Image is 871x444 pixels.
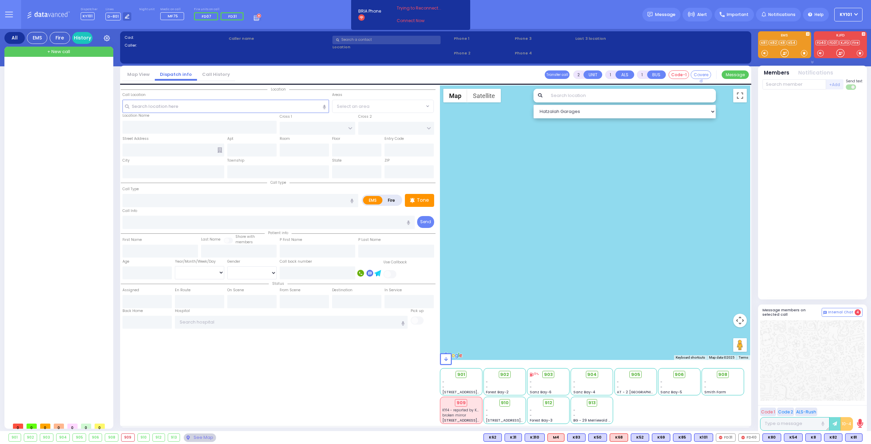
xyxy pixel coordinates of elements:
[545,399,552,406] span: 912
[175,259,224,264] div: Year/Month/Week/Day
[184,433,216,442] div: See map
[567,433,586,442] div: K83
[332,36,441,44] input: Search a contact
[845,433,862,442] div: K81
[768,12,795,18] span: Notifications
[795,408,817,416] button: ALS-Rush
[631,433,649,442] div: BLS
[382,196,401,204] label: Fire
[50,32,70,44] div: Fire
[54,424,64,429] span: 0
[762,433,781,442] div: K80
[846,79,862,84] span: Send text
[95,424,105,429] span: 0
[89,434,102,441] div: 906
[442,379,444,384] span: -
[122,308,143,314] label: Back Home
[515,36,573,42] span: Phone 3
[175,308,190,314] label: Hospital
[733,338,747,352] button: Drag Pegman onto the map to open Street View
[122,208,137,214] label: Call Info
[105,434,118,441] div: 908
[530,413,532,418] span: -
[332,92,342,98] label: Areas
[442,384,444,390] span: -
[691,70,711,79] button: Covered
[384,136,404,142] label: Entry Code
[217,147,222,153] span: Other building occupants
[81,7,98,12] label: Dispatcher
[384,287,402,293] label: In Service
[227,136,233,142] label: Apt
[815,12,824,18] span: Help
[704,379,706,384] span: -
[417,216,434,228] button: Send
[457,371,465,378] span: 901
[194,7,246,12] label: Fire units on call
[575,36,661,42] label: Last 3 location
[332,287,352,293] label: Destination
[138,434,150,441] div: 910
[358,114,372,119] label: Cross 2
[660,379,662,384] span: -
[733,89,747,102] button: Toggle fullscreen view
[229,36,330,42] label: Caller name
[280,136,290,142] label: Room
[27,32,47,44] div: EMS
[27,10,72,19] img: Logo
[544,371,553,378] span: 903
[855,309,861,315] span: 4
[760,408,776,416] button: Code 1
[530,390,552,395] span: Sanz Bay-6
[777,408,794,416] button: Code 2
[442,351,464,360] a: Open this area in Google Maps (opens a new window)
[227,259,240,264] label: Gender
[822,308,862,317] button: Internal Chat 4
[716,433,736,442] div: FD31
[741,436,745,439] img: red-radio-icon.svg
[839,40,850,45] a: KJFD
[125,43,226,48] label: Caller:
[573,390,595,395] span: Sanz Bay-4
[505,433,522,442] div: K31
[454,36,512,42] span: Phone 1
[72,32,93,44] a: History
[546,89,716,102] input: Search location
[567,433,586,442] div: BLS
[486,390,509,395] span: Forest Bay-2
[467,89,501,102] button: Show satellite imagery
[530,408,532,413] span: -
[175,287,191,293] label: En Route
[280,287,300,293] label: From Scene
[530,384,532,390] span: -
[610,433,628,442] div: K68
[587,371,597,378] span: 904
[727,12,749,18] span: Important
[358,237,381,243] label: P Last Name
[588,433,607,442] div: BLS
[824,433,842,442] div: K82
[816,40,827,45] a: FD40
[267,180,290,185] span: Call type
[573,408,575,413] span: -
[530,372,539,377] div: 11%
[265,230,292,235] span: Patient info
[201,237,220,242] label: Last Name
[647,12,653,17] img: message.svg
[525,433,545,442] div: K310
[704,390,726,395] span: Smith Farm
[27,424,37,429] span: 0
[168,13,178,19] span: MF75
[455,399,467,407] div: 909
[121,434,134,441] div: 909
[805,433,821,442] div: K8
[168,434,180,441] div: 913
[828,40,839,45] a: FD31
[505,433,522,442] div: BLS
[501,399,509,406] span: 910
[669,70,689,79] button: Code-1
[673,433,691,442] div: K85
[530,418,553,423] span: Forest Bay-3
[573,418,611,423] span: BG - 29 Merriewold S.
[617,384,619,390] span: -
